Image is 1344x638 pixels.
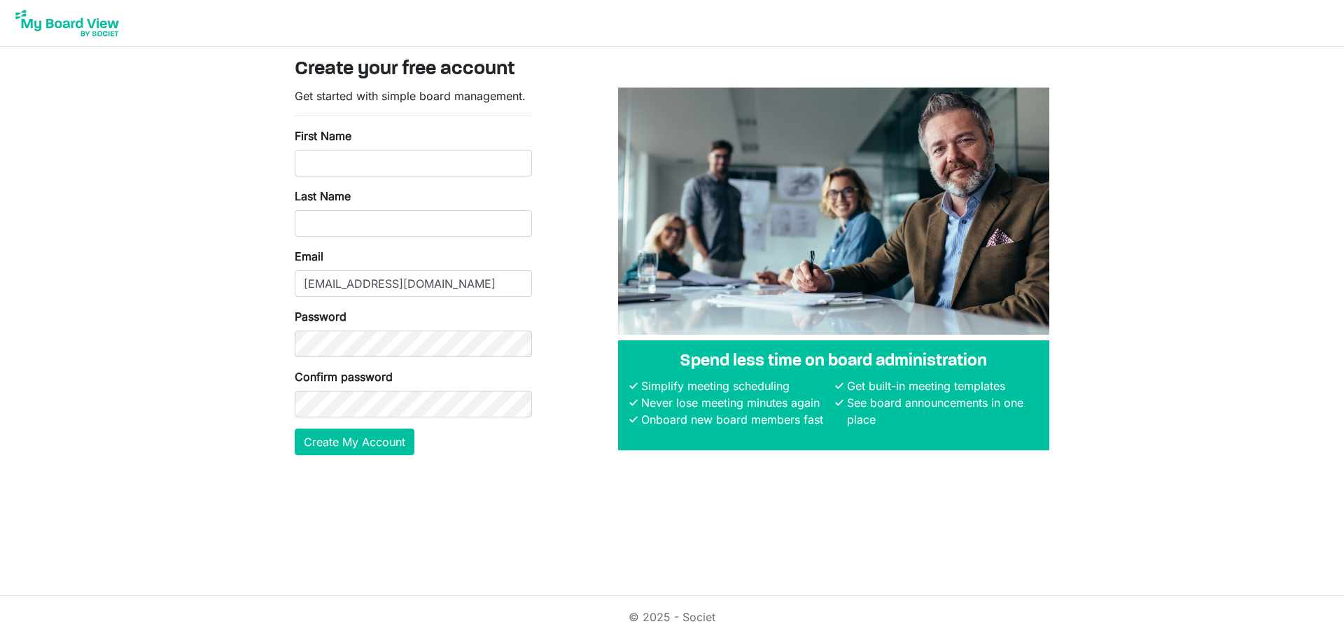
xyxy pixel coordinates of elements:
[11,6,123,41] img: My Board View Logo
[843,377,1038,394] li: Get built-in meeting templates
[618,88,1049,335] img: A photograph of board members sitting at a table
[295,188,351,204] label: Last Name
[295,127,351,144] label: First Name
[638,411,832,428] li: Onboard new board members fast
[843,394,1038,428] li: See board announcements in one place
[295,89,526,103] span: Get started with simple board management.
[638,377,832,394] li: Simplify meeting scheduling
[629,352,1038,372] h4: Spend less time on board administration
[295,58,1049,82] h3: Create your free account
[638,394,832,411] li: Never lose meeting minutes again
[629,610,715,624] a: © 2025 - Societ
[295,429,414,455] button: Create My Account
[295,368,393,385] label: Confirm password
[295,248,323,265] label: Email
[295,308,346,325] label: Password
